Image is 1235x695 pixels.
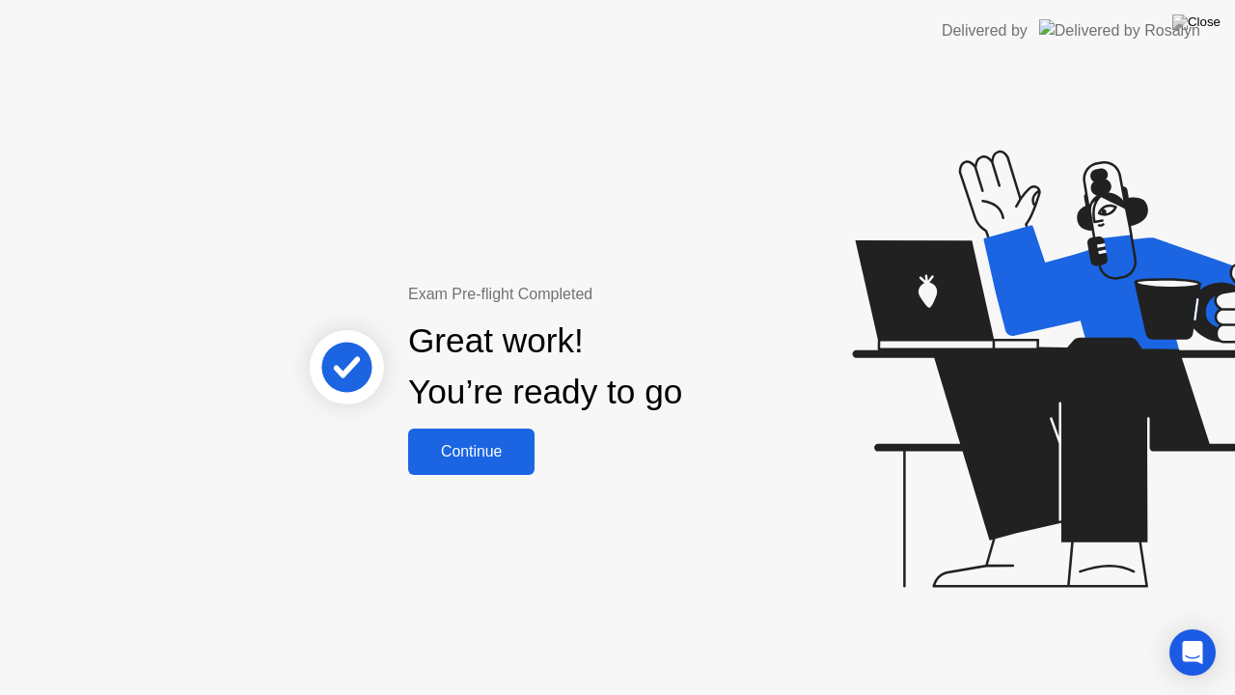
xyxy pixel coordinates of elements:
button: Continue [408,429,535,475]
img: Close [1172,14,1221,30]
div: Continue [414,443,529,460]
div: Exam Pre-flight Completed [408,283,807,306]
img: Delivered by Rosalyn [1039,19,1200,42]
div: Open Intercom Messenger [1169,629,1216,676]
div: Great work! You’re ready to go [408,316,682,418]
div: Delivered by [942,19,1028,42]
